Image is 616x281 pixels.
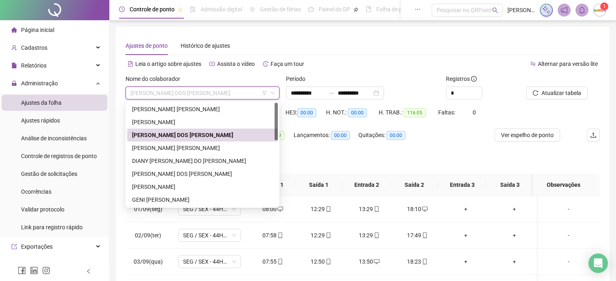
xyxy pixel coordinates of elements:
span: facebook [18,266,26,275]
span: Faltas: [438,109,456,116]
div: - [545,231,593,240]
span: ellipsis [415,6,420,12]
span: Controle de registros de ponto [21,153,97,159]
span: 00:00 [386,131,405,140]
span: dashboard [308,6,314,12]
div: + [497,231,532,240]
span: Atualizar tabela [541,89,581,97]
span: Histórico de ajustes [181,42,230,49]
span: swap-right [328,90,335,96]
span: lock [11,80,17,86]
span: swap [530,61,536,67]
button: Ver espelho de ponto [495,129,560,142]
div: DIANY [PERSON_NAME] DO [PERSON_NAME] [132,156,273,165]
span: mobile [277,259,283,264]
span: Link para registro rápido [21,224,83,230]
span: mobile [373,232,379,238]
div: GENI [PERSON_NAME] [132,195,273,204]
div: H. NOT.: [326,108,379,117]
div: 07:58 [255,231,290,240]
span: reload [533,90,538,96]
span: export [11,244,17,249]
span: bell [578,6,586,14]
th: Saída 3 [486,174,534,196]
span: desktop [373,259,379,264]
span: Exportações [21,243,53,250]
span: 01/09(seg) [134,206,162,212]
span: youtube [209,61,215,67]
span: SEG / SEX - 44H00 (1) [183,229,236,241]
span: instagram [42,266,50,275]
div: 17:49 [400,231,435,240]
div: + [448,231,484,240]
span: file-done [190,6,196,12]
div: ELIZABETE ANDRADE DE OLIVEIRA DOS SANTOS [127,167,278,180]
span: home [11,27,17,33]
div: 08:00 [255,205,290,213]
span: Gestão de solicitações [21,171,77,177]
span: book [366,6,371,12]
span: search [492,7,498,13]
div: GENI MAURA ALVES NOVASK [127,193,278,206]
span: desktop [277,206,283,212]
th: Entrada 3 [438,174,486,196]
div: [PERSON_NAME] [PERSON_NAME] [132,105,273,114]
span: Observações [539,180,587,189]
span: pushpin [178,7,183,12]
div: 07:55 [255,257,290,266]
img: 53528 [594,4,606,16]
div: H. TRAB.: [379,108,438,117]
span: SEG / SEX - 44H00 (1) [183,256,236,268]
span: Integrações [21,261,51,268]
span: mobile [421,259,428,264]
th: Entrada 2 [343,174,390,196]
span: DANIELA DOS SANTOS MARIANO [130,87,275,99]
span: 1 [603,4,606,9]
span: mobile [277,232,283,238]
span: mobile [421,232,428,238]
div: 13:29 [352,205,387,213]
th: Saída 1 [295,174,343,196]
span: 0 [473,109,476,116]
div: 18:23 [400,257,435,266]
button: Atualizar tabela [526,87,588,99]
span: Painel do DP [319,6,350,13]
div: DANIELA RODRIGUES DE LIMA [127,142,278,154]
span: info-circle [471,76,477,82]
span: left [86,268,92,274]
span: pushpin [354,7,358,12]
span: 00:00 [348,108,367,117]
span: history [263,61,269,67]
div: DIANY XAVIER COSTA DO NASCIMENTO [127,154,278,167]
span: Admissão digital [200,6,242,13]
span: 00:00 [297,108,316,117]
span: Página inicial [21,27,54,33]
div: - [545,205,593,213]
div: [PERSON_NAME] [132,182,273,191]
span: Registros [446,74,477,83]
div: 12:29 [303,231,339,240]
div: EMERSON CUNHA FERNANDES [127,180,278,193]
div: 13:29 [352,231,387,240]
label: Período [286,74,311,83]
span: Cadastros [21,44,47,51]
sup: Atualize o seu contato no menu Meus Dados [600,2,608,11]
div: DANIELA DOS SANTOS MARIANO [127,129,278,142]
span: Ajustes de ponto [126,42,168,49]
div: [PERSON_NAME] [132,118,273,127]
span: Gestão de férias [260,6,301,13]
span: file [11,63,17,68]
span: Folha de pagamento [376,6,428,13]
div: - [545,257,593,266]
div: 12:29 [303,205,339,213]
div: BEATRIZ CAROLINE DE SOUZA [127,116,278,129]
span: to [328,90,335,96]
span: mobile [373,206,379,212]
div: ANA PAULA CORDEIRO DE SANTANA [127,103,278,116]
span: Faça um tour [271,61,304,67]
label: Nome do colaborador [126,74,185,83]
span: Ver espelho de ponto [501,131,554,139]
span: linkedin [30,266,38,275]
div: Open Intercom Messenger [588,254,608,273]
div: [PERSON_NAME] DOS [PERSON_NAME] [132,169,273,178]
